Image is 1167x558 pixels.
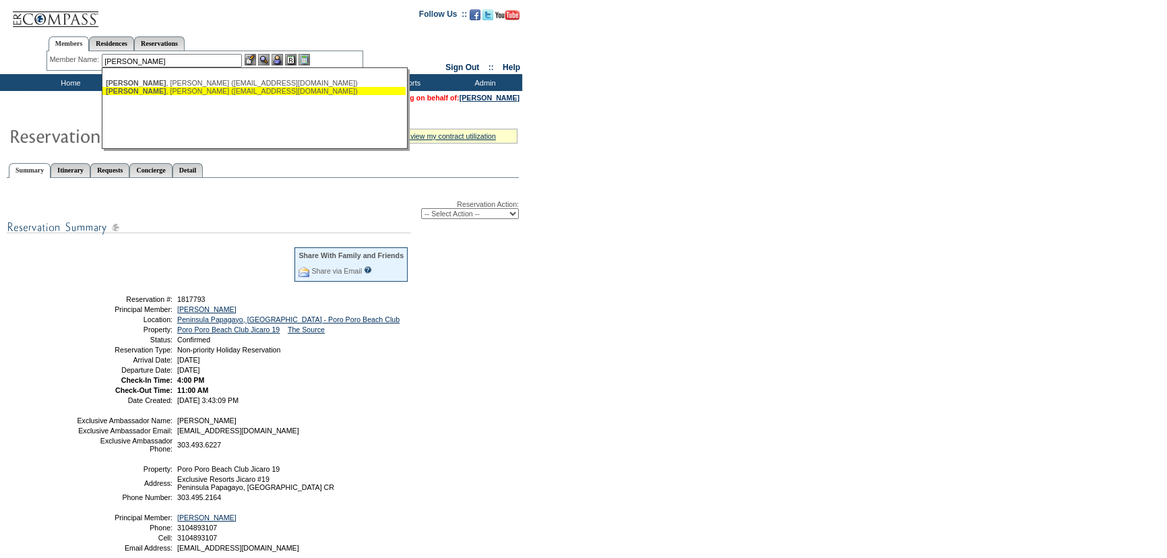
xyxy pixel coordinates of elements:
img: subTtlResSummary.gif [7,219,411,236]
a: Help [503,63,520,72]
span: [DATE] 3:43:09 PM [177,396,239,404]
td: Location: [76,315,172,323]
a: Detail [172,163,203,177]
a: Residences [89,36,134,51]
td: Exclusive Ambassador Phone: [76,437,172,453]
td: Exclusive Ambassador Name: [76,416,172,425]
input: What is this? [364,266,372,274]
img: b_calculator.gif [298,54,310,65]
span: Poro Poro Beach Club Jicaro 19 [177,465,280,473]
span: [PERSON_NAME] [106,79,166,87]
img: Reservaton Summary [9,122,278,149]
img: Subscribe to our YouTube Channel [495,10,519,20]
a: [PERSON_NAME] [177,514,236,522]
td: Email Address: [76,544,172,552]
td: Home [30,74,108,91]
span: Confirmed [177,336,210,344]
img: Become our fan on Facebook [470,9,480,20]
td: Follow Us :: [419,8,467,24]
a: Poro Poro Beach Club Jicaro 19 [177,325,280,334]
span: [PERSON_NAME] [106,87,166,95]
a: Itinerary [51,163,90,177]
span: 3104893107 [177,524,217,532]
img: b_edit.gif [245,54,256,65]
span: [EMAIL_ADDRESS][DOMAIN_NAME] [177,427,299,435]
img: Follow us on Twitter [482,9,493,20]
td: Status: [76,336,172,344]
td: Property: [76,325,172,334]
div: , [PERSON_NAME] ([EMAIL_ADDRESS][DOMAIN_NAME]) [106,87,402,95]
td: Date Created: [76,396,172,404]
td: Principal Member: [76,514,172,522]
span: 4:00 PM [177,376,204,384]
td: Departure Date: [76,366,172,374]
span: 1817793 [177,295,206,303]
a: Summary [9,163,51,178]
td: Exclusive Ambassador Email: [76,427,172,435]
td: Reservation #: [76,295,172,303]
div: , [PERSON_NAME] ([EMAIL_ADDRESS][DOMAIN_NAME]) [106,79,402,87]
span: 11:00 AM [177,386,208,394]
td: Phone Number: [76,493,172,501]
strong: Check-Out Time: [115,386,172,394]
span: Non-priority Holiday Reservation [177,346,280,354]
td: Address: [76,475,172,491]
a: Reservations [134,36,185,51]
td: Property: [76,465,172,473]
span: [DATE] [177,366,200,374]
a: Share via Email [311,267,362,275]
td: Arrival Date: [76,356,172,364]
a: » view my contract utilization [404,132,496,140]
span: 303.495.2164 [177,493,221,501]
td: Cell: [76,534,172,542]
span: [PERSON_NAME] [177,416,236,425]
div: Reservation Action: [7,200,519,219]
img: Reservations [285,54,296,65]
a: Sign Out [445,63,479,72]
a: Members [49,36,90,51]
span: Exclusive Resorts Jicaro #19 Peninsula Papagayo, [GEOGRAPHIC_DATA] CR [177,475,334,491]
a: Requests [90,163,129,177]
a: Follow us on Twitter [482,13,493,22]
img: View [258,54,270,65]
td: Principal Member: [76,305,172,313]
a: [PERSON_NAME] [460,94,519,102]
strong: Check-In Time: [121,376,172,384]
span: [DATE] [177,356,200,364]
span: You are acting on behalf of: [365,94,519,102]
a: Become our fan on Facebook [470,13,480,22]
span: :: [488,63,494,72]
td: Phone: [76,524,172,532]
td: Reservation Type: [76,346,172,354]
a: [PERSON_NAME] [177,305,236,313]
a: Subscribe to our YouTube Channel [495,13,519,22]
img: Impersonate [272,54,283,65]
span: [EMAIL_ADDRESS][DOMAIN_NAME] [177,544,299,552]
div: Share With Family and Friends [298,251,404,259]
a: Peninsula Papagayo, [GEOGRAPHIC_DATA] - Poro Poro Beach Club [177,315,400,323]
div: Member Name: [50,54,102,65]
td: Admin [445,74,522,91]
a: The Source [288,325,325,334]
span: 303.493.6227 [177,441,221,449]
span: 3104893107 [177,534,217,542]
a: Concierge [129,163,172,177]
